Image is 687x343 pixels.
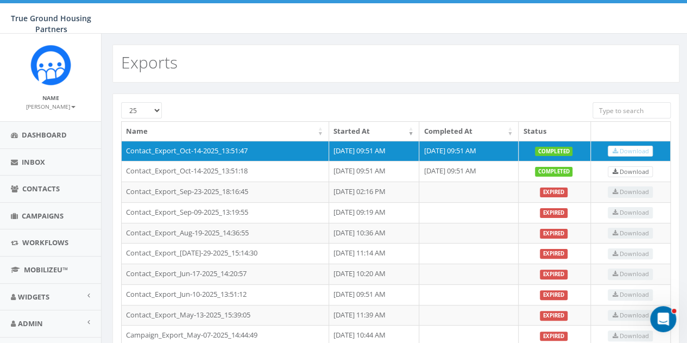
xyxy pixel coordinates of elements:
a: Download [608,146,653,157]
label: expired [540,229,568,239]
span: Workflows [22,238,68,247]
span: Inbox [22,157,45,167]
label: expired [540,208,568,218]
small: Name [42,94,59,102]
td: [DATE] 09:51 AM [329,284,420,305]
td: Contact_Export_May-13-2025_15:39:05 [122,305,329,326]
small: [PERSON_NAME] [26,103,75,110]
td: [DATE] 09:51 AM [329,141,420,161]
iframe: Intercom live chat [650,306,676,332]
span: Download [612,167,648,176]
td: [DATE] 10:20 AM [329,264,420,284]
h2: Exports [121,53,178,71]
label: expired [540,188,568,197]
a: [PERSON_NAME] [26,101,75,111]
span: Dashboard [22,130,67,140]
label: expired [540,332,568,341]
td: Contact_Export_Oct-14-2025_13:51:18 [122,161,329,182]
td: Contact_Export_Jun-10-2025_13:51:12 [122,284,329,305]
span: True Ground Housing Partners [11,13,91,34]
td: Contact_Export_Sep-23-2025_18:16:45 [122,182,329,202]
td: [DATE] 09:51 AM [419,161,519,182]
span: Contacts [22,184,60,194]
span: Download [612,147,648,155]
span: Admin [18,319,43,328]
label: expired [540,290,568,300]
td: Contact_Export_[DATE]-29-2025_15:14:30 [122,243,329,264]
th: Completed At: activate to sort column ascending [419,122,519,141]
td: [DATE] 02:16 PM [329,182,420,202]
th: Started At: activate to sort column ascending [329,122,420,141]
label: expired [540,270,568,279]
a: Download [608,166,653,178]
th: Status [519,122,590,141]
td: [DATE] 11:39 AM [329,305,420,326]
img: Rally_Corp_Logo_1.png [30,45,71,85]
th: Name: activate to sort column ascending [122,122,329,141]
span: MobilizeU™ [24,265,68,275]
label: completed [535,147,573,157]
label: expired [540,249,568,259]
td: Contact_Export_Sep-09-2025_13:19:55 [122,202,329,223]
td: Contact_Export_Aug-19-2025_14:36:55 [122,223,329,244]
td: Contact_Export_Jun-17-2025_14:20:57 [122,264,329,284]
td: Contact_Export_Oct-14-2025_13:51:47 [122,141,329,161]
td: [DATE] 10:36 AM [329,223,420,244]
td: [DATE] 09:19 AM [329,202,420,223]
span: Campaigns [22,211,64,221]
td: [DATE] 09:51 AM [329,161,420,182]
label: expired [540,311,568,321]
td: [DATE] 11:14 AM [329,243,420,264]
span: Widgets [18,292,49,302]
label: completed [535,167,573,177]
input: Type to search [593,102,671,119]
td: [DATE] 09:51 AM [419,141,519,161]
